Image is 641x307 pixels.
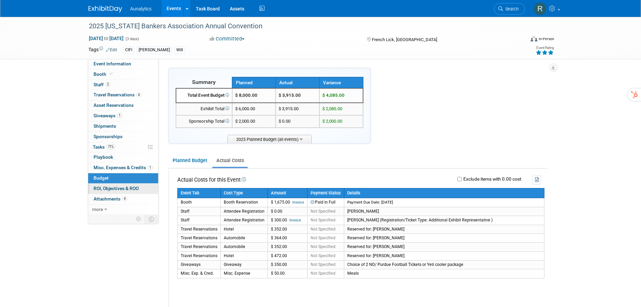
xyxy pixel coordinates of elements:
th: Event Tab [177,188,220,198]
span: $ 8,000.00 [235,93,257,98]
a: Booth [88,69,158,80]
a: Edit [106,48,117,52]
img: Format-Inperson.png [531,36,537,41]
span: Staff [94,82,110,87]
td: $ 3,915.00 [276,103,319,115]
span: $ 2,085.00 [322,106,342,111]
span: $ 2,000.00 [322,119,342,124]
span: [DATE] [DATE] [88,35,124,41]
td: $ 0.00 [276,115,319,128]
span: Travel Reservations [94,92,141,97]
span: Not Specified [311,262,335,267]
td: Actual Costs for this Event [177,175,246,184]
td: Travel Reservations [177,243,220,251]
span: Not Specified [311,253,335,258]
span: 1 [148,165,153,170]
div: Event Format [485,35,555,45]
td: Reserved for: [PERSON_NAME] [344,243,544,251]
a: Misc. Expenses & Credits1 [88,163,158,173]
a: Giveaways1 [88,111,158,121]
a: Attachments4 [88,194,158,204]
span: French Lick, [GEOGRAPHIC_DATA] [372,37,437,42]
td: Reserved for: [PERSON_NAME] [344,251,544,260]
span: Summary [192,79,216,85]
span: 2025 Planned Budget (all events) [227,135,312,143]
a: Staff2 [88,80,158,90]
td: Attendee Registration [220,216,268,225]
span: Budget [94,175,109,181]
span: (3 days) [125,37,139,41]
span: Sponsorships [94,134,122,139]
span: Not Specified [311,218,335,222]
td: [PERSON_NAME] (Registration/Ticket Type: Additional Exhibit Representative ) [344,216,544,225]
button: Committed [207,35,247,42]
td: $ 0.00 [268,207,307,216]
td: Toggle Event Tabs [144,215,158,223]
div: Total Event Budget [179,92,229,99]
span: $ 6,000.00 [235,106,255,111]
td: Automobile [220,243,268,251]
span: ROI, Objectives & ROO [94,186,139,191]
a: Sponsorships [88,132,158,142]
span: 4 [136,92,141,97]
span: Not Specified [311,271,335,276]
a: Planned Budget [169,154,211,167]
span: $ 2,000.00 [235,119,255,124]
th: Planned [232,77,276,88]
td: Attendee Registration [220,207,268,216]
td: Booth [177,198,220,207]
th: Details [344,188,544,198]
td: Hotel [220,225,268,234]
i: Booth reservation complete [109,72,113,76]
th: Variance [319,77,363,88]
a: Invoice [292,200,304,205]
span: 71% [106,144,115,149]
td: $ 300.00 [268,216,307,225]
span: Not Specified [311,236,335,240]
td: $ 350.00 [268,260,307,269]
span: 1 [117,113,122,118]
span: 4 [122,196,127,201]
img: Ryan Wilson [534,2,546,15]
span: Not Specified [311,209,335,214]
div: [PERSON_NAME] [137,47,172,54]
td: $ 3,915.00 [276,88,319,103]
div: In-Person [538,36,554,41]
span: Event Information [94,61,131,66]
td: Choice of 2 ND/ Purdue Football Tickets or Yeti cooler package [344,260,544,269]
div: Event Rating [536,46,554,50]
td: Reserved for: [PERSON_NAME] [344,225,544,234]
a: Travel Reservations4 [88,90,158,100]
div: CIFI [123,47,134,54]
a: Budget [88,173,158,183]
td: Meals [344,269,544,278]
div: Payment Due Date: [DATE] [347,200,541,205]
td: Paid in Full [307,198,344,207]
div: 2025 [US_STATE] Bankers Association Annual Convention [86,20,515,32]
td: Giveaway [220,260,268,269]
td: $ 352.00 [268,243,307,251]
div: Will [174,47,185,54]
td: Travel Reservations [177,225,220,234]
label: Exclude items with 0.00 cost [462,177,521,182]
td: Misc. Exp. & Cred. [177,269,220,278]
a: Actual Costs [212,154,248,167]
td: $ 352.00 [268,225,307,234]
span: Booth [94,71,114,77]
span: Tasks [93,144,115,150]
td: Travel Reservations [177,234,220,242]
img: ExhibitDay [88,6,122,12]
td: $ 1,675.00 [268,198,307,207]
span: $ 4,085.00 [322,93,345,98]
a: Tasks71% [88,142,158,152]
td: Giveaways [177,260,220,269]
a: Shipments [88,121,158,131]
span: more [92,207,103,212]
th: Actual [276,77,319,88]
td: Tags [88,46,117,54]
th: Payment Status [307,188,344,198]
td: [PERSON_NAME] [344,207,544,216]
a: Search [494,3,525,15]
span: Aunalytics [130,6,152,11]
span: Giveaways [94,113,122,118]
